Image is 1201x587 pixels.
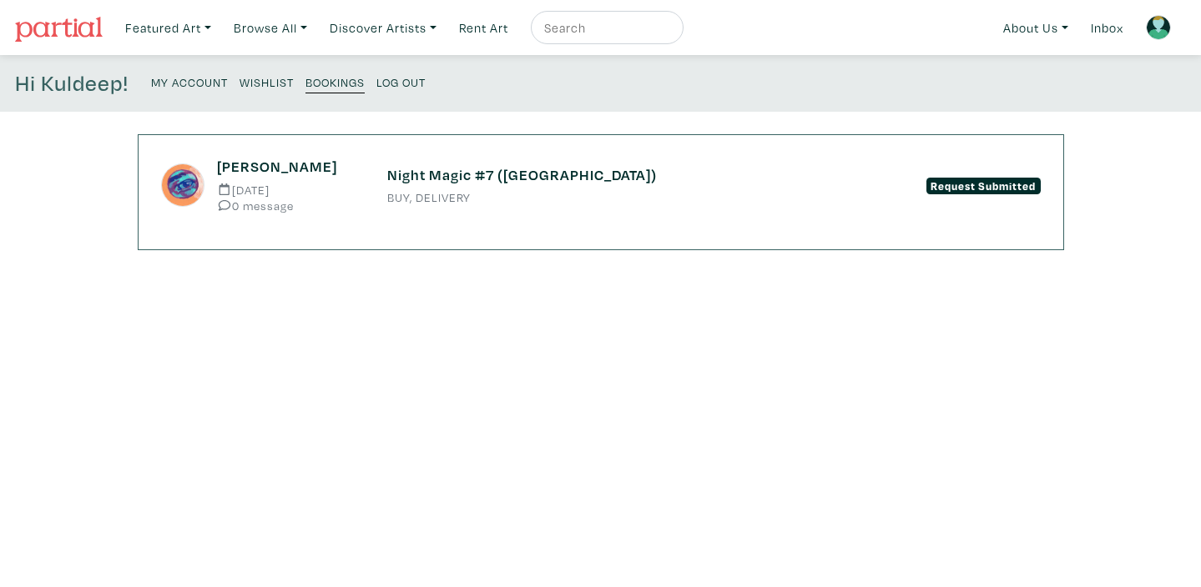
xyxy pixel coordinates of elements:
[305,70,365,93] a: Bookings
[151,70,228,93] a: My Account
[226,11,315,45] a: Browse All
[387,166,815,184] h6: Night Magic #7 ([GEOGRAPHIC_DATA])
[217,183,361,196] small: [DATE]
[452,11,516,45] a: Rent Art
[542,18,668,38] input: Search
[1146,15,1171,40] img: avatar.png
[240,74,294,90] small: Wishlist
[151,74,228,90] small: My Account
[217,158,361,176] h6: [PERSON_NAME]
[15,70,129,97] h4: Hi Kuldeep!
[1083,11,1131,45] a: Inbox
[161,163,205,208] img: phpThumb.php
[217,199,361,212] small: 0 message
[322,11,444,45] a: Discover Artists
[305,74,365,90] small: Bookings
[376,74,426,90] small: Log Out
[387,192,815,203] small: BUY, DELIVERY
[376,70,426,93] a: Log Out
[118,11,219,45] a: Featured Art
[996,11,1076,45] a: About Us
[926,178,1041,194] span: Request Submitted
[161,158,1041,212] a: [PERSON_NAME] [DATE] 0 message Night Magic #7 ([GEOGRAPHIC_DATA]) BUY, DELIVERY Request Submitted
[240,70,294,93] a: Wishlist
